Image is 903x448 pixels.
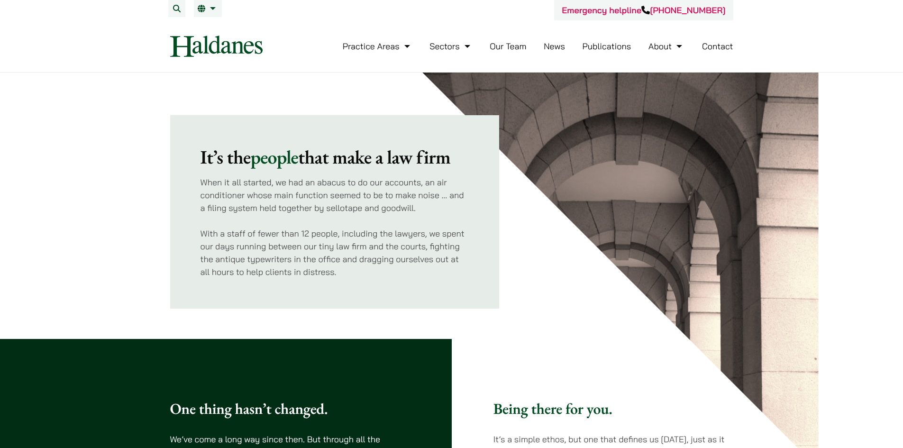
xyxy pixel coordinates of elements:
a: Our Team [490,41,526,52]
mark: people [251,145,299,169]
img: Logo of Haldanes [170,36,263,57]
a: Emergency helpline[PHONE_NUMBER] [562,5,725,16]
p: With a staff of fewer than 12 people, including the lawyers, we spent our days running between ou... [201,227,469,278]
a: About [648,41,684,52]
a: Sectors [429,41,472,52]
a: Practice Areas [343,41,412,52]
h3: One thing hasn’t changed. [170,400,410,418]
a: EN [198,5,218,12]
a: Publications [583,41,631,52]
a: News [544,41,565,52]
h3: Being there for you. [493,400,733,418]
p: When it all started, we had an abacus to do our accounts, an air conditioner whose main function ... [201,176,469,214]
h2: It’s the that make a law firm [201,146,469,168]
a: Contact [702,41,733,52]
